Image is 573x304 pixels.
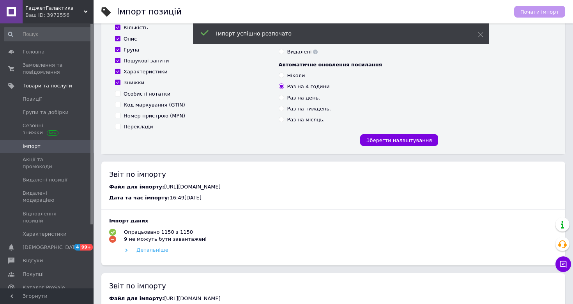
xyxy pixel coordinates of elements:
[164,295,221,301] span: [URL][DOMAIN_NAME]
[124,36,137,43] div: Опис
[170,195,201,201] span: 16:49[DATE]
[23,156,72,170] span: Акції та промокоди
[23,109,69,116] span: Групи та добірки
[23,210,72,224] span: Відновлення позицій
[109,295,164,301] span: Файл для імпорту:
[25,12,94,19] div: Ваш ID: 3972556
[124,79,144,86] div: Знижки
[23,62,72,76] span: Замовлення та повідомлення
[216,30,458,37] div: Імпорт успішно розпочато
[287,105,331,112] div: Раз на тиждень.
[23,176,67,183] span: Видалені позиції
[124,24,148,31] div: Кількість
[287,83,330,90] div: Раз на 4 години
[287,94,320,101] div: Раз на день.
[124,229,193,236] div: Опрацьовано 1150 з 1150
[164,184,221,190] span: [URL][DOMAIN_NAME]
[124,46,139,53] div: Група
[74,244,80,251] span: 4
[23,122,72,136] span: Сезонні знижки
[287,48,318,55] div: Видалені
[23,244,80,251] span: [DEMOGRAPHIC_DATA]
[366,137,432,143] span: Зберегти налаштування
[117,7,182,16] h1: Імпорт позицій
[23,48,44,55] span: Головна
[136,247,168,253] span: Детальніше
[23,271,44,278] span: Покупці
[23,82,72,89] span: Товари та послуги
[124,91,170,98] div: Особисті нотатки
[23,257,43,264] span: Відгуки
[287,116,325,123] div: Раз на місяць.
[279,61,435,68] div: Автоматичне оновлення посилання
[124,57,169,64] div: Пошукові запити
[124,236,207,243] div: 9 не можуть бути завантажені
[124,112,185,119] div: Номер пристрою (MPN)
[80,244,93,251] span: 99+
[23,143,41,150] span: Імпорт
[360,134,438,146] button: Зберегти налаштування
[555,256,571,272] button: Чат з покупцем
[124,101,185,108] div: Код маркування (GTIN)
[109,281,557,291] div: Звіт по імпорту
[109,195,170,201] span: Дата та час імпорту:
[124,68,168,75] div: Характеристики
[109,169,557,179] div: Звіт по імпорту
[23,190,72,204] span: Видалені модерацією
[109,217,557,224] div: Імпорт даних
[287,72,305,79] div: Ніколи
[23,96,42,103] span: Позиції
[109,184,164,190] span: Файл для імпорту:
[4,27,92,41] input: Пошук
[25,5,84,12] span: ГаджетГалактика
[23,284,65,291] span: Каталог ProSale
[124,123,153,130] div: Переклади
[23,231,67,238] span: Характеристики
